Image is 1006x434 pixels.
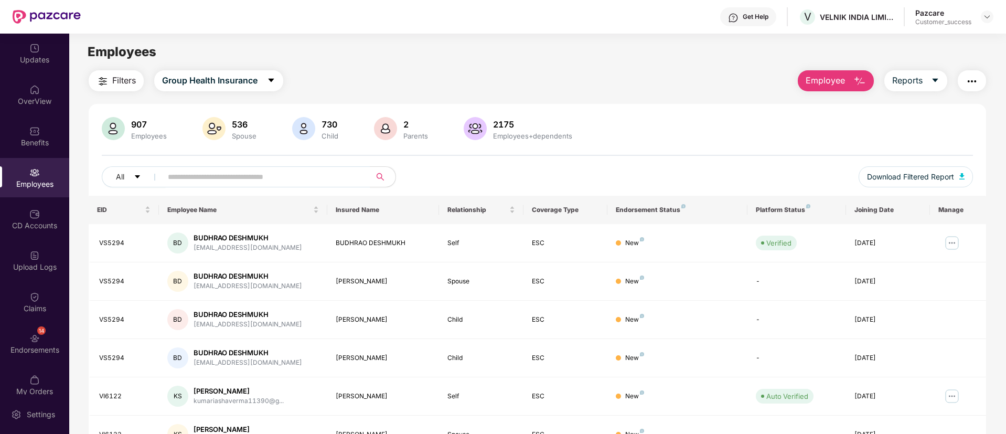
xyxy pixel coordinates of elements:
div: [EMAIL_ADDRESS][DOMAIN_NAME] [194,281,302,291]
div: BD [167,271,188,292]
div: VS5294 [99,277,151,287]
div: ESC [532,277,599,287]
img: svg+xml;base64,PHN2ZyB4bWxucz0iaHR0cDovL3d3dy53My5vcmcvMjAwMC9zdmciIHhtbG5zOnhsaW5rPSJodHRwOi8vd3... [102,117,125,140]
th: Insured Name [327,196,440,224]
img: svg+xml;base64,PHN2ZyB4bWxucz0iaHR0cDovL3d3dy53My5vcmcvMjAwMC9zdmciIHdpZHRoPSI4IiBoZWlnaHQ9IjgiIH... [640,429,644,433]
button: Download Filtered Report [859,166,973,187]
td: - [747,262,846,301]
span: V [804,10,811,23]
img: svg+xml;base64,PHN2ZyB4bWxucz0iaHR0cDovL3d3dy53My5vcmcvMjAwMC9zdmciIHhtbG5zOnhsaW5rPSJodHRwOi8vd3... [202,117,226,140]
img: svg+xml;base64,PHN2ZyB4bWxucz0iaHR0cDovL3d3dy53My5vcmcvMjAwMC9zdmciIHdpZHRoPSI4IiBoZWlnaHQ9IjgiIH... [640,237,644,241]
div: Get Help [743,13,768,21]
div: [PERSON_NAME] [336,315,431,325]
div: New [625,391,644,401]
div: BUDHRAO DESHMUKH [194,233,302,243]
div: Self [447,391,515,401]
img: svg+xml;base64,PHN2ZyBpZD0iQ2xhaW0iIHhtbG5zPSJodHRwOi8vd3d3LnczLm9yZy8yMDAwL3N2ZyIgd2lkdGg9IjIwIi... [29,292,40,302]
td: - [747,339,846,377]
span: Employees [88,44,156,59]
div: KS [167,386,188,407]
button: Employee [798,70,874,91]
div: BD [167,309,188,330]
img: svg+xml;base64,PHN2ZyBpZD0iTXlfT3JkZXJzIiBkYXRhLW5hbWU9Ik15IE9yZGVycyIgeG1sbnM9Imh0dHA6Ly93d3cudz... [29,375,40,385]
div: BD [167,347,188,368]
div: New [625,353,644,363]
div: 536 [230,119,259,130]
div: BUDHRAO DESHMUKH [336,238,431,248]
img: svg+xml;base64,PHN2ZyB4bWxucz0iaHR0cDovL3d3dy53My5vcmcvMjAwMC9zdmciIHdpZHRoPSI4IiBoZWlnaHQ9IjgiIH... [640,390,644,395]
img: svg+xml;base64,PHN2ZyBpZD0iVXBkYXRlZCIgeG1sbnM9Imh0dHA6Ly93d3cudzMub3JnLzIwMDAvc3ZnIiB3aWR0aD0iMj... [29,43,40,54]
div: Child [447,315,515,325]
div: [DATE] [854,315,922,325]
span: Download Filtered Report [867,171,954,183]
th: Coverage Type [523,196,607,224]
span: Filters [112,74,136,87]
img: svg+xml;base64,PHN2ZyB4bWxucz0iaHR0cDovL3d3dy53My5vcmcvMjAwMC9zdmciIHdpZHRoPSI4IiBoZWlnaHQ9IjgiIH... [806,204,810,208]
div: Self [447,238,515,248]
div: VS5294 [99,353,151,363]
div: BUDHRAO DESHMUKH [194,271,302,281]
div: ESC [532,315,599,325]
span: caret-down [267,76,275,86]
div: 907 [129,119,169,130]
div: VS5294 [99,315,151,325]
div: Spouse [447,277,515,287]
div: Child [447,353,515,363]
div: [DATE] [854,277,922,287]
div: VI6122 [99,391,151,401]
div: 14 [37,326,46,335]
div: [PERSON_NAME] [336,277,431,287]
img: svg+xml;base64,PHN2ZyB4bWxucz0iaHR0cDovL3d3dy53My5vcmcvMjAwMC9zdmciIHhtbG5zOnhsaW5rPSJodHRwOi8vd3... [853,75,866,88]
div: Customer_success [915,18,971,26]
div: Verified [766,238,791,248]
img: svg+xml;base64,PHN2ZyB4bWxucz0iaHR0cDovL3d3dy53My5vcmcvMjAwMC9zdmciIHhtbG5zOnhsaW5rPSJodHRwOi8vd3... [374,117,397,140]
img: svg+xml;base64,PHN2ZyBpZD0iU2V0dGluZy0yMHgyMCIgeG1sbnM9Imh0dHA6Ly93d3cudzMub3JnLzIwMDAvc3ZnIiB3aW... [11,409,22,420]
div: Spouse [230,132,259,140]
img: svg+xml;base64,PHN2ZyBpZD0iRW1wbG95ZWVzIiB4bWxucz0iaHR0cDovL3d3dy53My5vcmcvMjAwMC9zdmciIHdpZHRoPS... [29,167,40,178]
div: [DATE] [854,391,922,401]
img: svg+xml;base64,PHN2ZyBpZD0iQ0RfQWNjb3VudHMiIGRhdGEtbmFtZT0iQ0QgQWNjb3VudHMiIHhtbG5zPSJodHRwOi8vd3... [29,209,40,219]
span: EID [97,206,143,214]
span: Relationship [447,206,507,214]
img: svg+xml;base64,PHN2ZyB4bWxucz0iaHR0cDovL3d3dy53My5vcmcvMjAwMC9zdmciIHdpZHRoPSI4IiBoZWlnaHQ9IjgiIH... [640,352,644,356]
img: svg+xml;base64,PHN2ZyB4bWxucz0iaHR0cDovL3d3dy53My5vcmcvMjAwMC9zdmciIHdpZHRoPSI4IiBoZWlnaHQ9IjgiIH... [681,204,686,208]
img: svg+xml;base64,PHN2ZyBpZD0iSG9tZSIgeG1sbnM9Imh0dHA6Ly93d3cudzMub3JnLzIwMDAvc3ZnIiB3aWR0aD0iMjAiIG... [29,84,40,95]
img: svg+xml;base64,PHN2ZyB4bWxucz0iaHR0cDovL3d3dy53My5vcmcvMjAwMC9zdmciIHdpZHRoPSI4IiBoZWlnaHQ9IjgiIH... [640,276,644,280]
img: svg+xml;base64,PHN2ZyBpZD0iVXBsb2FkX0xvZ3MiIGRhdGEtbmFtZT0iVXBsb2FkIExvZ3MiIHhtbG5zPSJodHRwOi8vd3... [29,250,40,261]
th: Relationship [439,196,523,224]
div: Employees [129,132,169,140]
div: [EMAIL_ADDRESS][DOMAIN_NAME] [194,358,302,368]
td: - [747,301,846,339]
img: svg+xml;base64,PHN2ZyB4bWxucz0iaHR0cDovL3d3dy53My5vcmcvMjAwMC9zdmciIHdpZHRoPSI4IiBoZWlnaHQ9IjgiIH... [640,314,644,318]
img: manageButton [944,235,960,251]
span: caret-down [134,173,141,182]
div: Parents [401,132,430,140]
div: 730 [319,119,340,130]
div: BD [167,232,188,253]
div: New [625,277,644,287]
span: All [116,171,124,183]
span: Employee [806,74,845,87]
span: Group Health Insurance [162,74,258,87]
div: Child [319,132,340,140]
img: svg+xml;base64,PHN2ZyBpZD0iRW5kb3JzZW1lbnRzIiB4bWxucz0iaHR0cDovL3d3dy53My5vcmcvMjAwMC9zdmciIHdpZH... [29,333,40,344]
div: 2175 [491,119,574,130]
div: ESC [532,238,599,248]
div: [DATE] [854,238,922,248]
img: svg+xml;base64,PHN2ZyB4bWxucz0iaHR0cDovL3d3dy53My5vcmcvMjAwMC9zdmciIHhtbG5zOnhsaW5rPSJodHRwOi8vd3... [959,173,965,179]
div: VS5294 [99,238,151,248]
div: VELNIK INDIA LIMITED [820,12,893,22]
img: svg+xml;base64,PHN2ZyB4bWxucz0iaHR0cDovL3d3dy53My5vcmcvMjAwMC9zdmciIHdpZHRoPSIyNCIgaGVpZ2h0PSIyNC... [97,75,109,88]
th: EID [89,196,159,224]
button: Reportscaret-down [884,70,947,91]
div: ESC [532,353,599,363]
img: svg+xml;base64,PHN2ZyB4bWxucz0iaHR0cDovL3d3dy53My5vcmcvMjAwMC9zdmciIHdpZHRoPSIyNCIgaGVpZ2h0PSIyNC... [966,75,978,88]
div: Endorsement Status [616,206,739,214]
div: kumariashaverma11390@g... [194,396,284,406]
img: svg+xml;base64,PHN2ZyBpZD0iRHJvcGRvd24tMzJ4MzIiIHhtbG5zPSJodHRwOi8vd3d3LnczLm9yZy8yMDAwL3N2ZyIgd2... [983,13,991,21]
div: [DATE] [854,353,922,363]
div: [EMAIL_ADDRESS][DOMAIN_NAME] [194,320,302,330]
div: [EMAIL_ADDRESS][DOMAIN_NAME] [194,243,302,253]
span: Employee Name [167,206,311,214]
div: Settings [24,409,58,420]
